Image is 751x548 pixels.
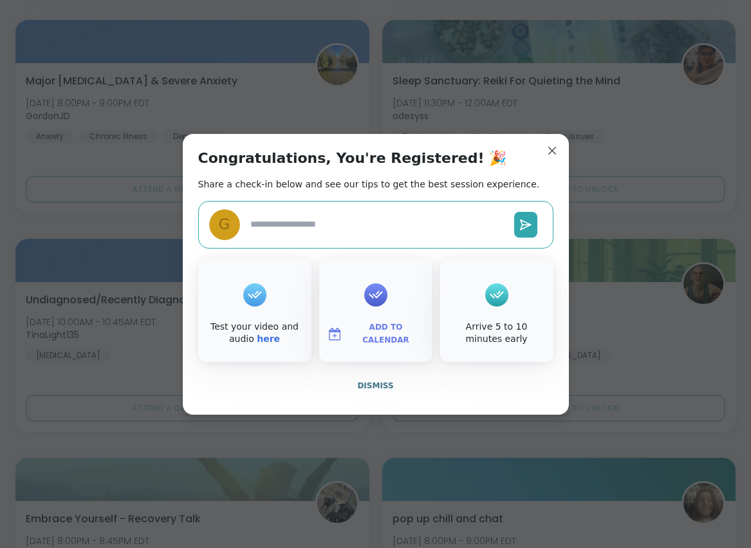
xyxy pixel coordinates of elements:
[201,321,309,346] div: Test your video and audio
[257,334,280,344] a: here
[219,213,230,236] span: g
[348,321,425,346] span: Add to Calendar
[357,381,393,390] span: Dismiss
[327,326,342,342] img: ShareWell Logomark
[198,178,540,191] h2: Share a check-in below and see our tips to get the best session experience.
[443,321,551,346] div: Arrive 5 to 10 minutes early
[322,321,430,348] button: Add to Calendar
[198,149,507,167] h1: Congratulations, You're Registered! 🎉
[198,372,553,399] button: Dismiss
